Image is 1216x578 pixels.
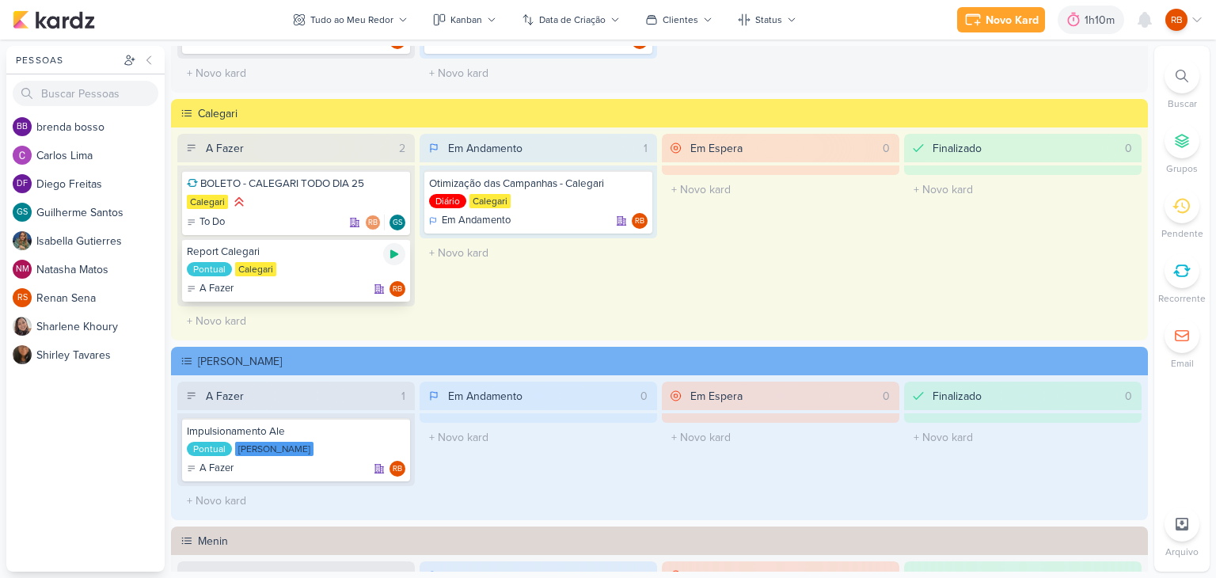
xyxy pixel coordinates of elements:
p: A Fazer [199,281,234,297]
div: C a r l o s L i m a [36,147,165,164]
div: Report Calegari [187,245,405,259]
div: 0 [634,388,654,405]
input: + Novo kard [180,62,412,85]
p: RB [393,466,402,473]
p: Buscar [1168,97,1197,111]
div: Guilherme Santos [13,203,32,222]
div: 0 [1119,140,1138,157]
div: Calegari [187,195,228,209]
p: Pendente [1161,226,1203,241]
div: Pontual [187,262,232,276]
p: Grupos [1166,162,1198,176]
div: Rogerio Bispo [632,213,648,229]
div: Impulsionamento Ale [187,424,405,439]
div: Prioridade Alta [231,194,247,210]
div: 2 [393,140,412,157]
div: R e n a n S e n a [36,290,165,306]
div: 1h10m [1085,12,1119,29]
div: Novo Kard [986,12,1039,29]
div: Em Andamento [448,140,522,157]
button: Novo Kard [957,7,1045,32]
input: + Novo kard [665,178,896,201]
div: N a t a s h a M a t o s [36,261,165,278]
div: 0 [1119,388,1138,405]
div: Responsável: Rogerio Bispo [632,213,648,229]
p: A Fazer [199,461,234,477]
input: + Novo kard [907,178,1138,201]
p: GS [17,208,28,217]
div: BOLETO - CALEGARI TODO DIA 25 [187,177,405,191]
div: D i e g o F r e i t a s [36,176,165,192]
div: Calegari [235,262,276,276]
div: Ligar relógio [383,243,405,265]
div: 0 [876,388,896,405]
div: I s a b e l l a G u t i e r r e s [36,233,165,249]
div: [PERSON_NAME] [198,353,1143,370]
div: Em Andamento [429,213,511,229]
div: brenda bosso [13,117,32,136]
p: RB [393,38,402,46]
img: kardz.app [13,10,95,29]
div: Finalizado [933,388,982,405]
img: Isabella Gutierres [13,231,32,250]
div: Em Espera [690,140,743,157]
div: 1 [395,388,412,405]
p: Arquivo [1165,545,1199,559]
input: + Novo kard [180,489,412,512]
div: b r e n d a b o s s o [36,119,165,135]
p: GS [393,219,403,227]
div: Calegari [469,194,511,208]
input: + Novo kard [665,426,896,449]
input: + Novo kard [423,62,654,85]
div: Responsável: Guilherme Santos [389,215,405,230]
div: Otimização das Campanhas - Calegari [429,177,648,191]
div: Rogerio Bispo [389,461,405,477]
p: NM [16,265,29,274]
p: RB [368,219,378,227]
div: Renan Sena [13,288,32,307]
input: Buscar Pessoas [13,81,158,106]
input: + Novo kard [423,426,654,449]
li: Ctrl + F [1154,59,1210,111]
div: Responsável: Rogerio Bispo [389,281,405,297]
p: To Do [199,215,225,230]
div: A Fazer [206,140,244,157]
div: A Fazer [187,461,234,477]
div: Rogerio Bispo [1165,9,1187,31]
p: RB [635,218,644,226]
div: Colaboradores: Rogerio Bispo [365,215,385,230]
div: Diário [429,194,466,208]
div: Pontual [187,442,232,456]
div: 0 [876,140,896,157]
p: Em Andamento [442,213,511,229]
div: Natasha Matos [13,260,32,279]
p: Email [1171,356,1194,371]
div: Rogerio Bispo [365,215,381,230]
div: [PERSON_NAME] [235,442,313,456]
div: Diego Freitas [13,174,32,193]
p: RB [393,286,402,294]
p: RB [1171,13,1183,27]
p: Recorrente [1158,291,1206,306]
div: S h a r l e n e K h o u r y [36,318,165,335]
div: Finalizado [933,140,982,157]
div: To Do [187,215,225,230]
div: Em Andamento [448,388,522,405]
p: RS [17,294,28,302]
div: S h i r l e y T a v a r e s [36,347,165,363]
div: Calegari [198,105,1143,122]
div: Rogerio Bispo [389,281,405,297]
p: bb [17,123,28,131]
div: A Fazer [187,281,234,297]
img: Shirley Tavares [13,345,32,364]
div: Pessoas [13,53,120,67]
img: Carlos Lima [13,146,32,165]
input: + Novo kard [180,310,412,333]
input: + Novo kard [423,241,654,264]
div: 1 [637,140,654,157]
div: G u i l h e r m e S a n t o s [36,204,165,221]
div: Responsável: Rogerio Bispo [389,461,405,477]
p: DF [17,180,28,188]
div: Em Espera [690,388,743,405]
div: Menin [198,533,1143,549]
